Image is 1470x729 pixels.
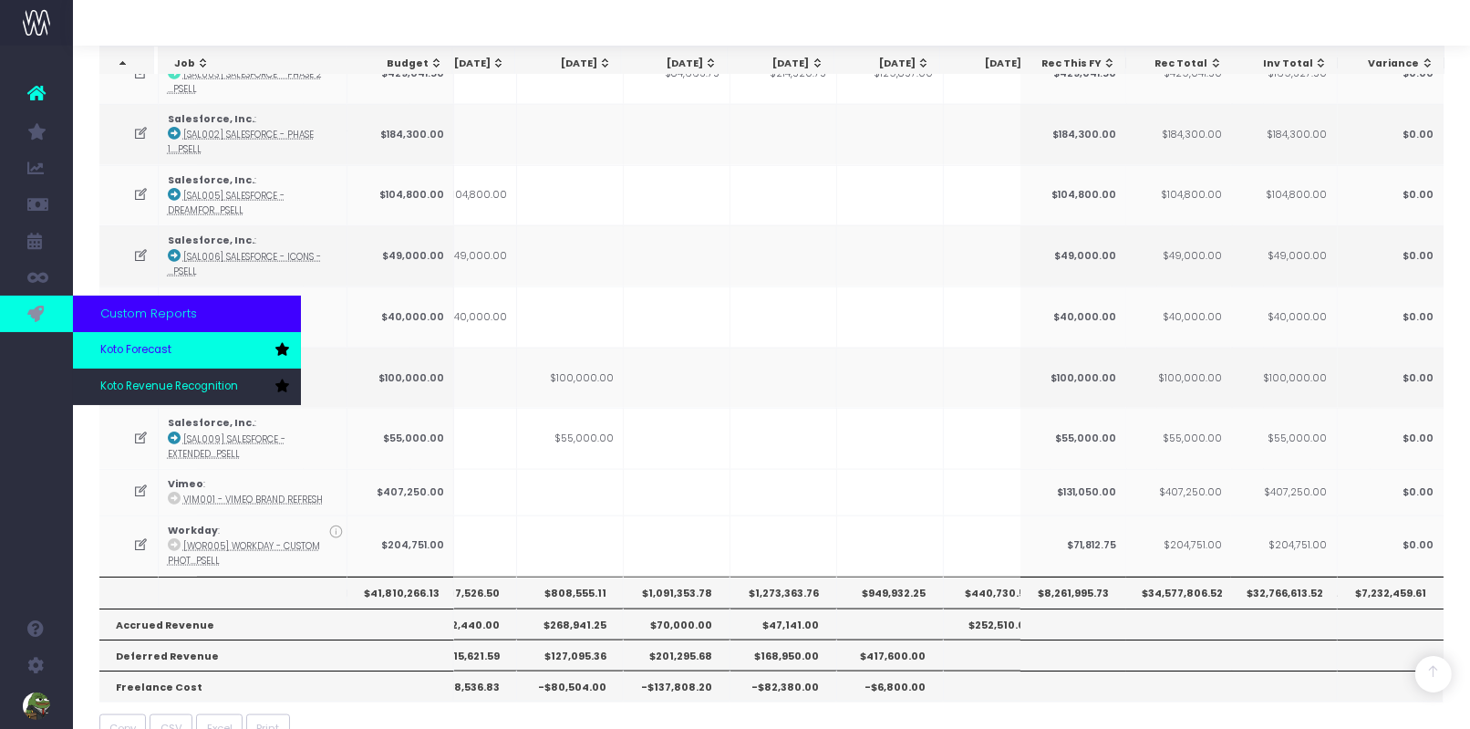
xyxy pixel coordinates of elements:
td: $104,800.00 [1230,165,1337,226]
th: Sep 25: activate to sort column ascending [728,47,833,81]
td: $49,000.00 [1020,225,1126,286]
th: $168,950.00 [730,640,837,671]
a: Koto Revenue Recognition [73,369,301,405]
th: $115,621.59 [410,640,517,671]
td: $55,000.00 [1230,408,1337,469]
td: $184,300.00 [1230,104,1337,165]
strong: Workday [168,524,218,537]
td: $0.00 [1337,104,1444,165]
td: : [159,408,347,469]
th: $808,555.11 [517,577,624,608]
strong: Salesforce, Inc. [168,112,254,126]
td: $40,000.00 [1230,286,1337,348]
abbr: [SAL009] Salesforce - Extended July Support - Brand - Upsell [168,433,285,460]
td: $204,751.00 [1230,516,1337,577]
td: : [159,225,347,286]
td: $0.00 [1337,165,1444,226]
td: $100,000.00 [1125,348,1232,409]
th: $127,095.36 [517,640,624,671]
a: Koto Forecast [73,332,301,369]
td: $55,000.00 [1020,408,1126,469]
td: $49,000.00 [1230,225,1337,286]
th: Nov 25: activate to sort column ascending [940,47,1046,81]
th: -$137,808.20 [624,671,730,702]
td: $0.00 [1337,516,1444,577]
td: $40,000.00 [1125,286,1232,348]
td: : [159,286,347,348]
td: $49,000.00 [1125,225,1232,286]
div: [DATE] [851,57,930,71]
th: $70,000.00 [624,609,730,640]
th: $807,526.50 [410,577,517,608]
div: [DATE] [426,57,505,71]
abbr: [SAL006] Salesforce - Icons - Brand - Upsell [168,251,321,277]
th: $1,273,363.76 [730,577,837,608]
td: $100,000.00 [1020,348,1126,409]
th: $440,730.50 [944,577,1051,608]
td: : [159,104,347,165]
th: Deferred Revenue [99,640,454,671]
td: $49,000.00 [410,225,517,286]
td: $0.00 [1337,286,1444,348]
td: $40,000.00 [347,286,454,348]
th: -$98,536.83 [410,671,517,702]
span: Custom Reports [100,305,197,323]
abbr: VIM001 - Vimeo Brand Refresh [183,494,323,505]
td: $55,000.00 [1125,408,1232,469]
td: $0.00 [1337,225,1444,286]
td: $104,800.00 [410,165,517,226]
th: $102,440.00 [410,609,517,640]
td: $407,250.00 [1125,469,1232,515]
th: $41,810,266.13 [347,577,454,608]
th: : activate to sort column descending [99,47,155,81]
td: $0.00 [1337,408,1444,469]
td: $184,300.00 [347,104,454,165]
td: $184,300.00 [1125,104,1232,165]
th: Jul 25: activate to sort column ascending [515,47,621,81]
td: : [159,516,347,577]
td: : [159,469,347,515]
td: $204,751.00 [1125,516,1232,577]
th: -$80,504.00 [517,671,624,702]
th: $34,577,806.52 [1125,577,1232,608]
strong: Salesforce, Inc. [168,416,254,430]
div: [DATE] [744,57,823,71]
td: $184,300.00 [1020,104,1126,165]
th: Rec This FY: activate to sort column ascending [1020,47,1126,81]
div: Variance [1354,57,1434,71]
th: Budget: activate to sort column ascending [347,47,453,81]
img: images/default_profile_image.png [23,693,50,720]
td: $407,250.00 [1230,469,1337,515]
td: $0.00 [1337,348,1444,409]
div: [DATE] [638,57,718,71]
div: Rec Total [1143,57,1222,71]
abbr: [WOR005] Workday - Custom Photoshoot - Upsell [168,540,320,567]
th: Job: activate to sort column ascending [159,47,352,81]
td: $49,000.00 [347,225,454,286]
abbr: [SAL005] Salesforce - Dreamforce Theme - Brand - Upsell [168,190,285,216]
th: $7,232,459.61 [1337,577,1444,608]
td: $40,000.00 [410,286,517,348]
td: $104,800.00 [1125,165,1232,226]
td: $40,000.00 [1020,286,1126,348]
th: $32,766,613.52 [1230,577,1337,608]
td: $407,250.00 [347,469,454,515]
abbr: [SAL003] Salesforce - Phase 2 Design - Brand - Upsell [168,68,322,95]
td: $204,751.00 [347,516,454,577]
strong: Salesforce, Inc. [168,234,254,247]
th: $268,941.25 [517,609,624,640]
div: Budget [364,57,443,71]
div: Rec This FY [1037,57,1116,71]
div: [DATE] [532,57,611,71]
div: Job [175,57,342,71]
th: $1,091,353.78 [624,577,730,608]
td: : [159,165,347,226]
td: $104,800.00 [1020,165,1126,226]
th: $8,261,995.73 [1020,577,1126,608]
td: $100,000.00 [1230,348,1337,409]
td: $104,800.00 [347,165,454,226]
td: $0.00 [1337,469,1444,515]
th: $201,295.68 [624,640,730,671]
th: $949,932.25 [837,577,944,608]
th: Inv Total: activate to sort column ascending [1231,47,1337,81]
